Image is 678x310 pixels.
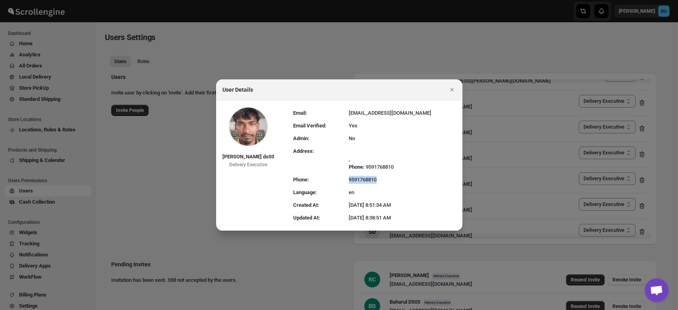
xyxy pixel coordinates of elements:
[349,107,456,119] td: [EMAIL_ADDRESS][DOMAIN_NAME]
[293,132,349,145] td: Admin:
[293,199,349,212] td: Created At:
[293,107,349,119] td: Email:
[349,163,456,171] div: 9591768810
[349,199,456,212] td: [DATE] 8:51:34 AM
[228,107,268,146] img: Profile
[229,161,267,169] div: Delivery Executive
[349,164,365,170] span: Phone:
[349,212,456,224] td: [DATE] 8:38:51 AM
[293,173,349,186] td: Phone:
[349,173,456,186] td: 9591768810
[446,84,458,95] button: Close
[222,153,274,161] div: [PERSON_NAME] ds03
[293,186,349,199] td: Language:
[349,132,456,145] td: No
[293,212,349,224] td: Updated At:
[349,145,456,173] td: ,
[222,86,253,94] h2: User Details
[645,278,668,302] div: Open chat
[349,119,456,132] td: Yes
[293,145,349,173] td: Address:
[293,119,349,132] td: Email Verified:
[349,186,456,199] td: en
